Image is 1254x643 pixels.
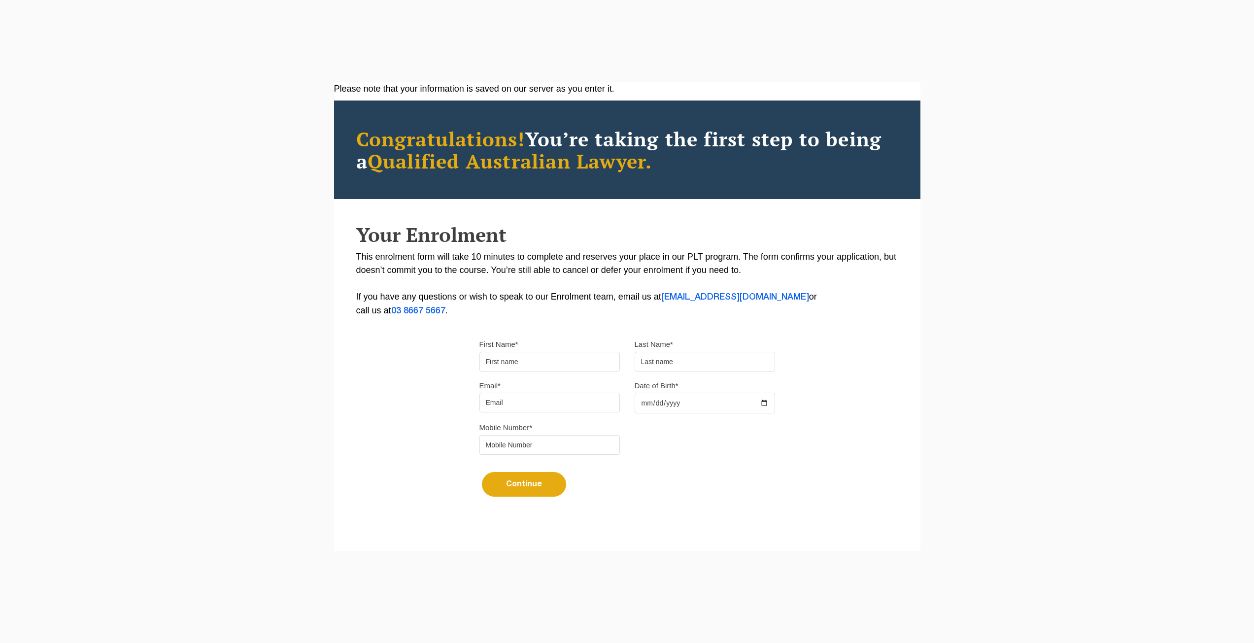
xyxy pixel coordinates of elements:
[479,435,620,455] input: Mobile Number
[356,128,898,172] h2: You’re taking the first step to being a
[479,423,533,433] label: Mobile Number*
[368,148,652,174] span: Qualified Australian Lawyer.
[479,352,620,372] input: First name
[479,381,501,391] label: Email*
[661,293,809,301] a: [EMAIL_ADDRESS][DOMAIN_NAME]
[356,224,898,245] h2: Your Enrolment
[391,307,445,315] a: 03 8667 5667
[479,339,518,349] label: First Name*
[482,472,566,497] button: Continue
[479,393,620,412] input: Email
[334,82,920,96] div: Please note that your information is saved on our server as you enter it.
[356,250,898,318] p: This enrolment form will take 10 minutes to complete and reserves your place in our PLT program. ...
[356,126,525,152] span: Congratulations!
[635,352,775,372] input: Last name
[635,339,673,349] label: Last Name*
[635,381,678,391] label: Date of Birth*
